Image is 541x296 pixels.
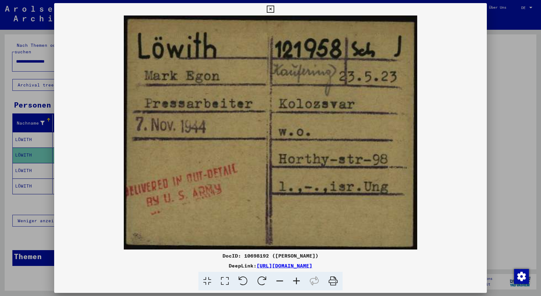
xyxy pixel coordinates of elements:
[257,263,312,269] a: [URL][DOMAIN_NAME]
[54,252,487,259] div: DocID: 10698192 ([PERSON_NAME])
[514,269,529,284] img: Zustimmung ändern
[514,269,529,284] div: Zustimmung ändern
[54,15,487,250] img: 001.jpg
[54,262,487,269] div: DeepLink:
